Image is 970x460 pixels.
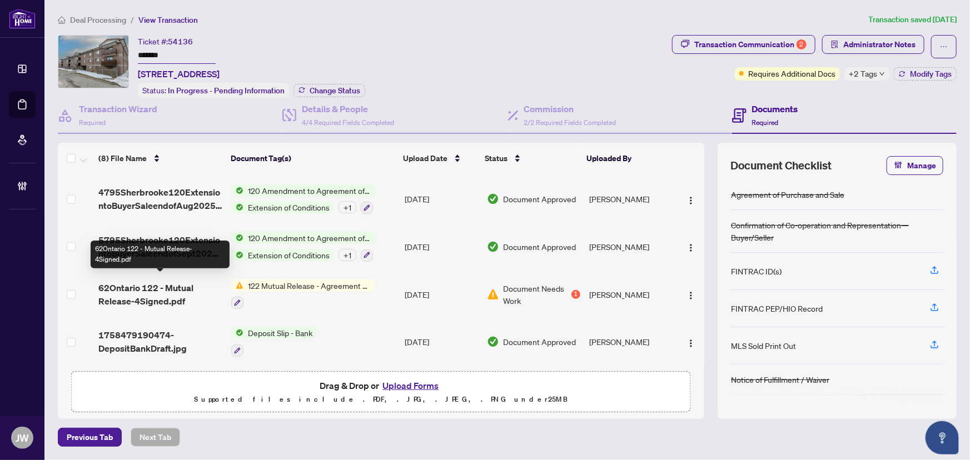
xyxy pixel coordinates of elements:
button: Logo [682,333,700,351]
td: [PERSON_NAME] [585,223,675,271]
img: Logo [687,291,695,300]
span: In Progress - Pending Information [168,86,285,96]
div: FINTRAC ID(s) [731,265,782,277]
span: down [879,71,885,77]
div: Confirmation of Co-operation and Representation—Buyer/Seller [731,219,943,243]
td: [PERSON_NAME] [585,271,675,318]
td: [PERSON_NAME] [585,318,675,366]
td: [DATE] [400,318,482,366]
div: 2 [797,39,807,49]
article: Transaction saved [DATE] [868,13,957,26]
span: Extension of Conditions [243,249,334,261]
span: (8) File Name [98,152,147,164]
h4: Transaction Wizard [79,102,157,116]
p: Supported files include .PDF, .JPG, .JPEG, .PNG under 25 MB [78,393,684,406]
img: Logo [687,339,695,348]
div: + 1 [339,249,356,261]
span: 4795Sherbrooke120ExtensiontoBuyerSaleendofAug2025Acknowledged.pdf [98,186,222,212]
img: Status Icon [231,184,243,197]
div: 62Ontario 122 - Mutual Release-4Signed.pdf [91,241,230,268]
span: Drag & Drop or [320,378,442,393]
td: [PERSON_NAME] [585,176,675,223]
button: Logo [682,190,700,208]
span: JW [16,430,29,446]
button: Next Tab [131,428,180,447]
span: +2 Tags [849,67,877,80]
span: View Transaction [138,15,198,25]
th: Status [480,143,583,174]
span: Extension of Conditions [243,201,334,213]
h4: Documents [752,102,798,116]
span: ellipsis [940,43,948,51]
img: Document Status [487,288,499,301]
div: + 1 [339,201,356,213]
span: 5795Sherbrooke120ExtensiontoBuyerSaleendofSept2025Acknowledged.pdf [98,233,222,260]
div: FINTRAC PEP/HIO Record [731,302,823,314]
span: 4/4 Required Fields Completed [302,118,394,127]
span: Requires Additional Docs [748,67,835,79]
td: [DATE] [400,176,482,223]
span: Previous Tab [67,428,113,446]
button: Open asap [926,421,959,454]
span: Required [752,118,779,127]
button: Transaction Communication2 [672,35,815,54]
span: Required [79,118,106,127]
img: Status Icon [231,201,243,213]
img: Document Status [487,241,499,253]
button: Modify Tags [894,67,957,81]
th: (8) File Name [94,143,226,174]
span: Manage [907,157,936,174]
span: Deal Processing [70,15,126,25]
span: Status [485,152,508,164]
img: IMG-X12165777_1.jpg [58,36,128,88]
button: Manage [887,156,943,175]
span: Document Approved [504,336,576,348]
button: Previous Tab [58,428,122,447]
span: Deposit Slip - Bank [243,327,317,339]
button: Change Status [294,84,365,97]
li: / [131,13,134,26]
img: Document Status [487,336,499,348]
div: 1 [571,290,580,299]
span: Document Approved [504,193,576,205]
span: Document Approved [504,241,576,253]
button: Status IconDeposit Slip - Bank [231,327,317,357]
h4: Details & People [302,102,394,116]
img: Document Status [487,193,499,205]
div: MLS Sold Print Out [731,339,796,352]
div: Transaction Communication [694,36,807,53]
div: Ticket #: [138,35,193,48]
span: Administrator Notes [843,36,916,53]
button: Administrator Notes [822,35,924,54]
img: Status Icon [231,249,243,261]
span: 120 Amendment to Agreement of Purchase and Sale [243,232,375,244]
td: [DATE] [400,271,482,318]
span: Document Checklist [731,158,832,173]
span: Drag & Drop orUpload FormsSupported files include .PDF, .JPG, .JPEG, .PNG under25MB [72,372,690,413]
span: 62Ontario 122 - Mutual Release-4Signed.pdf [98,281,222,308]
button: Status Icon120 Amendment to Agreement of Purchase and SaleStatus IconExtension of Conditions+1 [231,232,375,262]
img: Status Icon [231,232,243,244]
button: Status Icon120 Amendment to Agreement of Purchase and SaleStatus IconExtension of Conditions+1 [231,184,375,214]
button: Upload Forms [379,378,442,393]
span: solution [831,41,839,48]
img: logo [9,8,36,29]
th: Document Tag(s) [226,143,399,174]
td: [DATE] [400,223,482,271]
img: Status Icon [231,279,243,292]
span: 2/2 Required Fields Completed [524,118,616,127]
span: Document Needs Work [504,282,569,307]
span: 120 Amendment to Agreement of Purchase and Sale [243,184,375,197]
span: Change Status [310,87,360,94]
button: Logo [682,238,700,256]
img: Logo [687,243,695,252]
span: 54136 [168,37,193,47]
div: Agreement of Purchase and Sale [731,188,844,201]
h4: Commission [524,102,616,116]
span: home [58,16,66,24]
span: Modify Tags [910,70,952,78]
span: 1758479190474-DepositBankDraft.jpg [98,328,222,355]
span: 122 Mutual Release - Agreement of Purchase and Sale [243,279,375,292]
th: Upload Date [399,143,480,174]
div: Status: [138,83,289,98]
